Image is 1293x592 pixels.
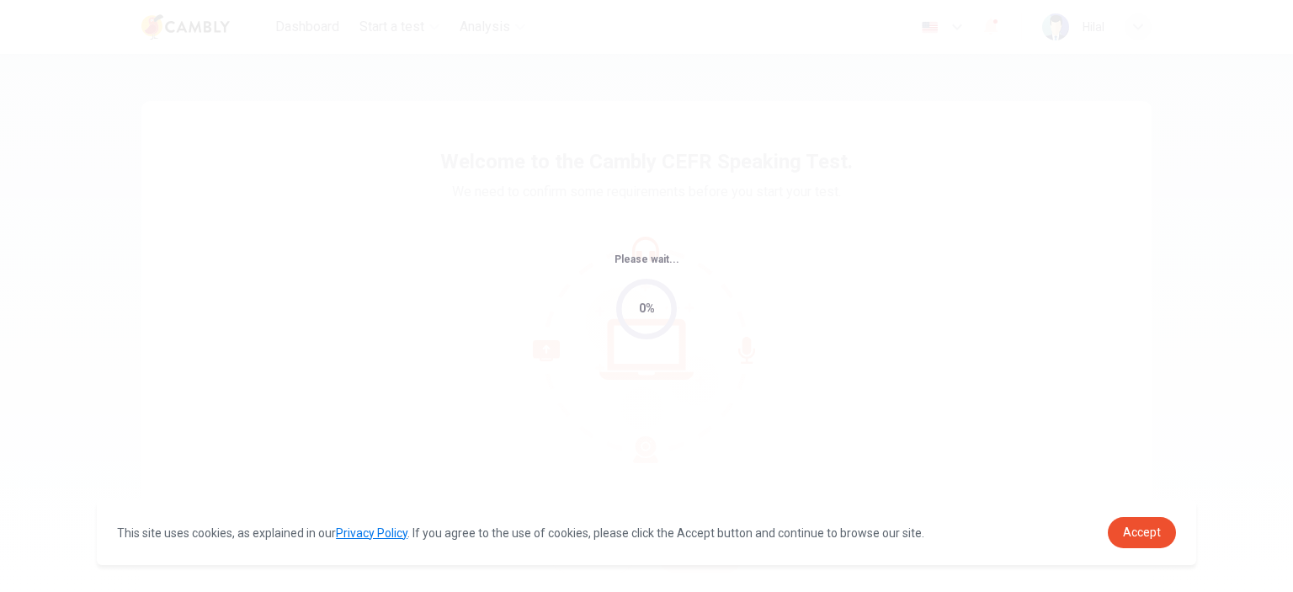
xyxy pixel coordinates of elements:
[1123,525,1161,539] span: Accept
[1108,517,1176,548] a: dismiss cookie message
[117,526,924,540] span: This site uses cookies, as explained in our . If you agree to the use of cookies, please click th...
[615,253,679,265] span: Please wait...
[336,526,407,540] a: Privacy Policy
[639,299,655,318] div: 0%
[97,500,1196,565] div: cookieconsent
